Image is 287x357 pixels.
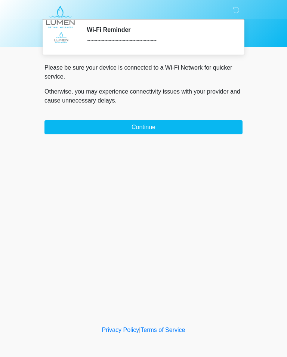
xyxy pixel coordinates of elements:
[44,120,243,134] button: Continue
[141,327,185,333] a: Terms of Service
[102,327,139,333] a: Privacy Policy
[37,6,84,28] img: LUMEN Optimal Wellness Logo
[115,97,117,104] span: .
[44,87,243,105] p: Otherwise, you may experience connectivity issues with your provider and cause unnecessary delays
[50,26,72,49] img: Agent Avatar
[87,36,231,45] div: ~~~~~~~~~~~~~~~~~~~~
[139,327,141,333] a: |
[44,63,243,81] p: Please be sure your device is connected to a Wi-Fi Network for quicker service.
